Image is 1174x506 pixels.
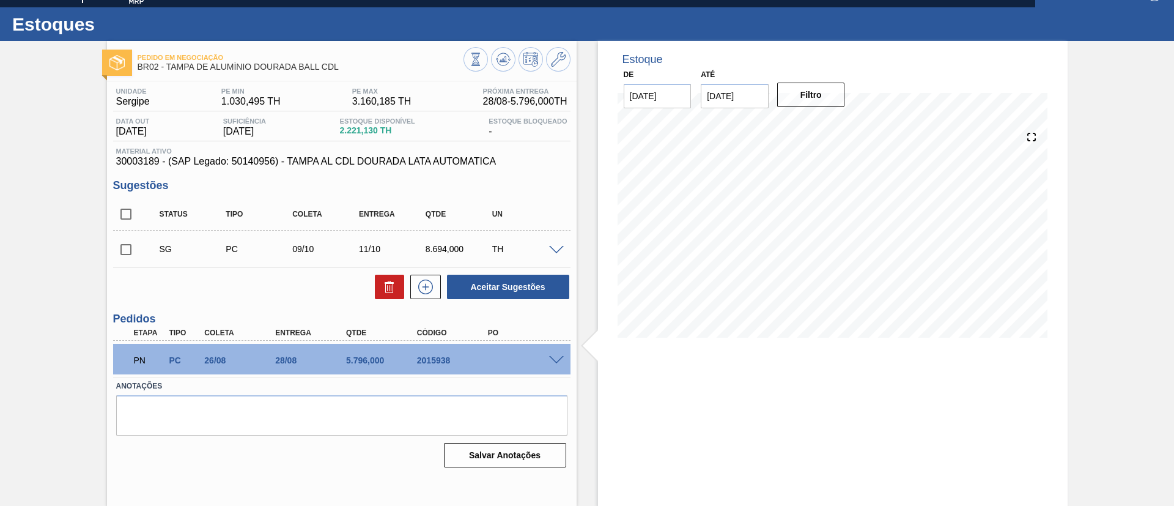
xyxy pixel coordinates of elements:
[414,329,493,337] div: Código
[223,126,266,137] span: [DATE]
[444,443,566,467] button: Salvar Anotações
[485,329,564,337] div: PO
[221,87,281,95] span: PE MIN
[414,355,493,365] div: 2015938
[622,53,663,66] div: Estoque
[423,244,497,254] div: 8.694,000
[356,244,430,254] div: 11/10/2025
[701,70,715,79] label: Até
[157,244,231,254] div: Sugestão Criada
[116,378,567,395] label: Anotações
[441,273,570,300] div: Aceitar Sugestões
[223,117,266,125] span: Suficiência
[483,87,567,95] span: Próxima Entrega
[134,355,164,365] p: PN
[489,210,563,218] div: UN
[272,329,352,337] div: Entrega
[491,47,515,72] button: Atualizar Gráfico
[116,126,150,137] span: [DATE]
[116,87,150,95] span: Unidade
[519,47,543,72] button: Programar Estoque
[109,55,125,70] img: Ícone
[447,275,569,299] button: Aceitar Sugestões
[343,329,423,337] div: Qtde
[166,329,202,337] div: Tipo
[356,210,430,218] div: Entrega
[272,355,352,365] div: 28/08/2025
[624,70,634,79] label: De
[201,355,281,365] div: 26/08/2025
[289,244,363,254] div: 09/10/2025
[485,117,570,137] div: -
[483,96,567,107] span: 28/08 - 5.796,000 TH
[113,313,570,326] h3: Pedidos
[777,83,845,107] button: Filtro
[340,117,415,125] span: Estoque Disponível
[131,347,168,374] div: Pedido em Negociação
[12,17,229,31] h1: Estoques
[463,47,488,72] button: Visão Geral dos Estoques
[113,179,570,192] h3: Sugestões
[221,96,281,107] span: 1.030,495 TH
[201,329,281,337] div: Coleta
[352,87,412,95] span: PE MAX
[489,244,563,254] div: TH
[138,54,463,61] span: Pedido em Negociação
[624,84,692,108] input: dd/mm/yyyy
[223,244,297,254] div: Pedido de Compra
[157,210,231,218] div: Status
[340,126,415,135] span: 2.221,130 TH
[369,275,404,299] div: Excluir Sugestões
[116,117,150,125] span: Data out
[289,210,363,218] div: Coleta
[223,210,297,218] div: Tipo
[343,355,423,365] div: 5.796,000
[352,96,412,107] span: 3.160,185 TH
[404,275,441,299] div: Nova sugestão
[116,147,567,155] span: Material ativo
[131,329,168,337] div: Etapa
[166,355,202,365] div: Pedido de Compra
[116,156,567,167] span: 30003189 - (SAP Legado: 50140956) - TAMPA AL CDL DOURADA LATA AUTOMATICA
[546,47,570,72] button: Ir ao Master Data / Geral
[423,210,497,218] div: Qtde
[489,117,567,125] span: Estoque Bloqueado
[116,96,150,107] span: Sergipe
[701,84,769,108] input: dd/mm/yyyy
[138,62,463,72] span: BR02 - TAMPA DE ALUMÍNIO DOURADA BALL CDL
